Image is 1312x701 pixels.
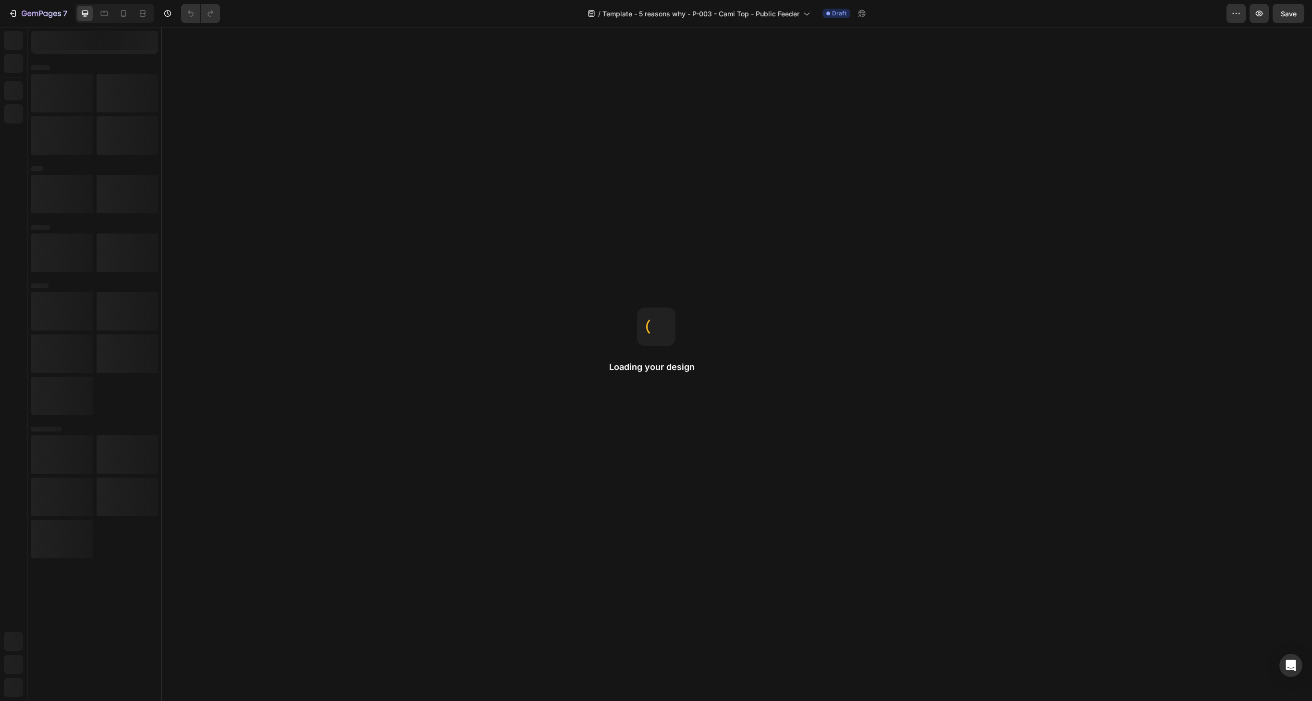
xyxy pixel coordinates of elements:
span: Draft [832,9,846,18]
span: Template - 5 reasons why - P-003 - Cami Top - Public Feeder [602,9,799,19]
p: 7 [63,8,67,19]
div: Open Intercom Messenger [1279,654,1302,677]
span: Save [1281,10,1297,18]
h2: Loading your design [609,361,703,373]
div: Undo/Redo [181,4,220,23]
button: 7 [4,4,72,23]
button: Save [1273,4,1304,23]
span: / [598,9,601,19]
